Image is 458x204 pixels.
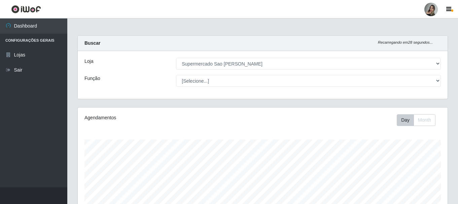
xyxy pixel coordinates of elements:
div: Toolbar with button groups [397,114,441,126]
button: Month [414,114,435,126]
button: Day [397,114,414,126]
img: CoreUI Logo [11,5,41,13]
label: Loja [84,58,93,65]
div: Agendamentos [84,114,227,121]
label: Função [84,75,100,82]
strong: Buscar [84,40,100,46]
div: First group [397,114,435,126]
i: Recarregando em 28 segundos... [378,40,433,44]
